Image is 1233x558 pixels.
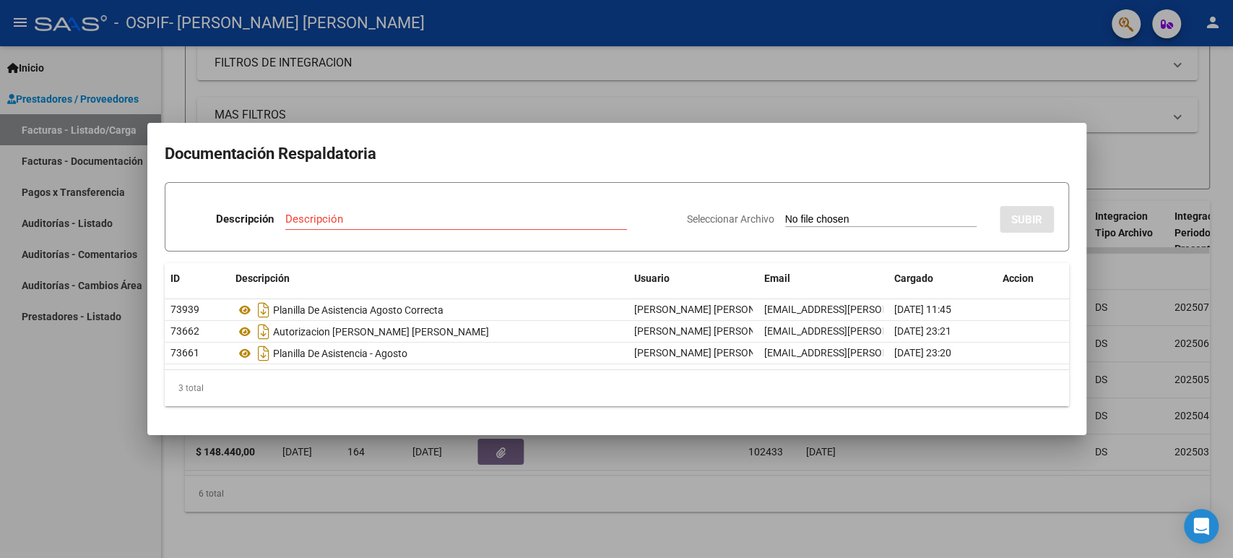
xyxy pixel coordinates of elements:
span: Usuario [634,272,670,284]
datatable-header-cell: Cargado [888,263,997,294]
span: Seleccionar Archivo [687,213,774,225]
span: [DATE] 23:20 [894,347,951,359]
span: ID [170,272,180,284]
div: 3 total [165,370,1069,406]
span: Accion [1003,272,1034,284]
i: Descargar documento [254,299,273,322]
datatable-header-cell: Usuario [628,263,758,294]
div: Planilla De Asistencia - Agosto [235,342,623,365]
span: Email [764,272,790,284]
span: [DATE] 23:21 [894,325,951,337]
span: Descripción [235,272,290,284]
button: SUBIR [1000,206,1054,233]
span: [EMAIL_ADDRESS][PERSON_NAME][DOMAIN_NAME] [764,325,1002,337]
datatable-header-cell: Descripción [230,263,628,294]
div: Planilla De Asistencia Agosto Correcta [235,299,623,322]
i: Descargar documento [254,320,273,343]
span: 73661 [170,347,199,359]
span: [EMAIL_ADDRESS][PERSON_NAME][DOMAIN_NAME] [764,304,1002,315]
span: 73662 [170,325,199,337]
datatable-header-cell: Accion [997,263,1069,294]
span: Cargado [894,272,933,284]
span: [PERSON_NAME] [PERSON_NAME] [634,304,791,315]
span: [DATE] 11:45 [894,304,951,315]
span: [PERSON_NAME] [PERSON_NAME] [634,325,791,337]
div: Autorizacion [PERSON_NAME] [PERSON_NAME] [235,320,623,343]
span: [PERSON_NAME] [PERSON_NAME] [634,347,791,359]
span: [EMAIL_ADDRESS][PERSON_NAME][DOMAIN_NAME] [764,347,1002,359]
span: SUBIR [1011,213,1042,226]
span: 73939 [170,304,199,315]
datatable-header-cell: Email [758,263,888,294]
datatable-header-cell: ID [165,263,230,294]
div: Open Intercom Messenger [1184,509,1219,544]
p: Descripción [216,211,274,228]
h2: Documentación Respaldatoria [165,140,1069,168]
i: Descargar documento [254,342,273,365]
